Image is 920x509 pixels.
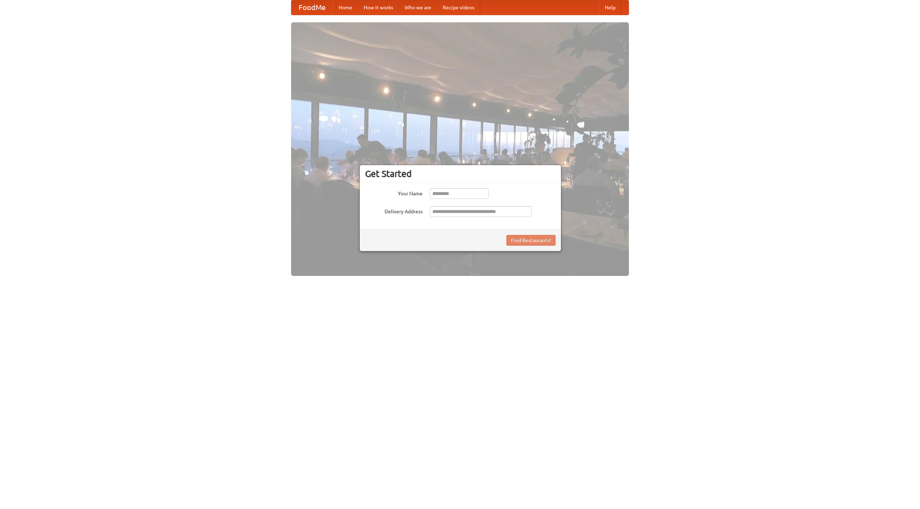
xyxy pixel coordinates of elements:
h3: Get Started [365,168,556,179]
a: How it works [358,0,399,15]
a: Recipe videos [437,0,480,15]
a: FoodMe [291,0,333,15]
button: Find Restaurants! [506,235,556,246]
a: Home [333,0,358,15]
a: Help [599,0,621,15]
label: Your Name [365,188,423,197]
label: Delivery Address [365,206,423,215]
a: Who we are [399,0,437,15]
